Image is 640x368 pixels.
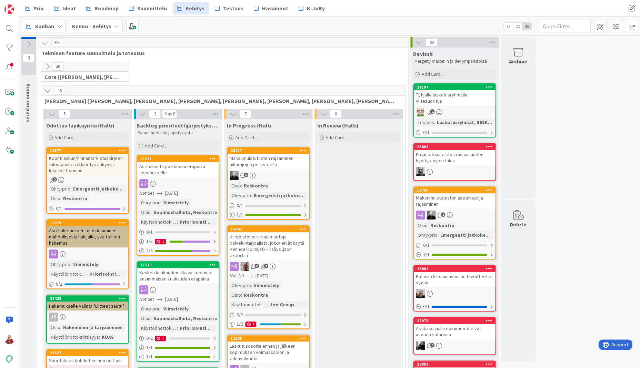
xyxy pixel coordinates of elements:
div: 11538 [228,335,309,341]
div: MV [228,171,309,180]
div: 16443 [228,226,309,232]
div: 0/2 [47,280,128,288]
a: Suunnittelu [125,2,171,14]
div: Delete [510,220,527,228]
span: 2x [513,23,522,30]
span: 2 [430,343,434,347]
span: 0 / 2 [237,311,243,318]
span: 0 / 1 [146,228,153,236]
span: 5 [244,173,248,177]
span: : [251,192,252,199]
span: 0 / 1 [237,202,243,209]
div: KM [414,341,495,350]
span: : [241,182,242,190]
div: Emergentti jatkoke... [71,185,124,193]
div: 22975 [414,318,495,324]
div: 11540 [140,263,219,267]
div: Ohry-prio [416,231,437,239]
div: Kuluvan kk saunavuoron tavoitteet ei synny [414,272,495,287]
img: AN [416,108,425,116]
span: 0 / 2 [56,280,62,288]
div: Tyhjälle laskutusryhmälle viitesuoritus [414,90,495,105]
a: 16443Kiinteistöhierarkiaan tietoja palveluntarjoajista, jotka eivät käytä Kennoa (Toimijat) + lis... [227,225,310,329]
div: 11540 [137,262,219,268]
span: : [161,305,162,313]
span: 0 / 1 [423,242,429,249]
span: Support [13,1,30,9]
div: 21194 [414,84,495,90]
a: K-JoRy [294,2,329,14]
span: 30 [52,62,64,71]
p: Mergetty masteriin ja dev ympäristössä [414,59,494,64]
img: MV [230,171,239,180]
i: Not Set [139,190,154,196]
a: 23002Kuluvan kk saunavuoron tavoitteet ei synnyJH0/1 [413,265,496,311]
div: Ohry-prio [139,305,161,313]
b: Kenno - Kehitys [72,23,111,30]
img: JH [416,167,425,176]
div: Sopimushallinta, Reskontra [152,315,219,322]
div: 16377Koontilaskun/hinnantarkistuskirjeen tulostaminen & lähetys näkyviin käyttöliittymään [47,147,128,175]
span: [DATE] [256,272,268,279]
span: 1 / 2 [237,320,243,328]
span: 0 [330,110,341,118]
div: 21541 [137,156,219,162]
div: Asetuksista poikkeava eräpäivä sopimukselle [137,162,219,177]
div: 0/1 [414,302,495,311]
span: 2 [264,264,268,268]
div: Hakemukselle valinta "Liitteet saatu" [47,301,128,310]
div: JK [49,313,58,321]
span: 1 [430,109,434,114]
div: Viimeistely [252,282,281,289]
div: Max 8 [164,112,175,116]
span: Backlog prioriteettijärjestyksessä (Halti) [137,122,219,129]
a: 23008Kirjanpitoaineisto crashaa uuden hyvitystyypin takiaJH [413,143,496,181]
span: : [427,222,428,229]
i: Not Set [139,296,154,302]
div: Ohry-prio [49,260,70,268]
div: Kirjanpitoaineisto crashaa uuden hyvitystyypin takia [414,150,495,165]
div: VH [228,262,309,271]
input: Quick Filter... [539,20,590,32]
div: Aso-hakemuksen muokkaaminen mahdolliseksi hakijalle, yksittäinen hakemus [47,226,128,247]
span: 15 [54,86,66,95]
p: Sanna huolehtii järjestyksestä [138,130,218,136]
div: 16443Kiinteistöhierarkiaan tietoja palveluntarjoajista, jotka eivät käytä Kennoa (Toimijat) + lis... [228,226,309,260]
div: 23017 [231,148,309,153]
div: Osio [139,208,151,216]
div: 1/1 [137,352,219,361]
div: KOAS [100,333,116,341]
a: 11540Kesken kuukauden alkava sopimus: ensimmäisen kuukauden eräpäiväNot Set[DATE]Ohry-prio:Viimei... [137,261,219,362]
span: 336 [51,39,63,47]
div: Emergentti jatkoke... [438,231,491,239]
div: Priorisointi... [178,324,212,332]
span: In Review (Halti) [317,122,359,129]
div: Ohry-prio [139,199,161,206]
span: : [434,119,435,126]
div: 23017Maksumuistutusten rajaaminen aikarajojen perusteella [228,147,309,169]
div: 0/1 [47,204,128,213]
div: Osio [230,182,241,190]
span: : [60,195,61,202]
div: Maksumuistutusten rajaaminen aikarajojen perusteella [228,154,309,169]
div: Osio [416,222,427,229]
span: : [99,333,100,341]
div: 23008Kirjanpitoaineisto crashaa uuden hyvitystyypin takia [414,144,495,165]
div: 11540Kesken kuukauden alkava sopimus: ensimmäisen kuukauden eräpäivä [137,262,219,283]
div: Kesken kuukauden alkava sopimus: ensimmäisen kuukauden eräpäivä [137,268,219,283]
span: [DATE] [165,190,178,197]
span: 7 [239,110,251,118]
div: Osio [139,315,151,322]
span: : [177,218,178,226]
span: : [251,282,252,289]
div: Hakeminen ja tarjoaminen [61,324,124,331]
div: Maksumuistutusten asetukset ja rajaaminen [414,193,495,208]
span: 1 / 1 [237,211,243,218]
div: 2/3 [137,246,219,255]
div: 23008 [417,144,495,149]
div: Osio [49,324,60,331]
span: : [87,270,88,278]
div: 22975 [417,318,495,323]
span: 80 [426,38,437,47]
a: 16377Koontilaskun/hinnantarkistuskirjeen tulostaminen & lähetys näkyviin käyttöliittymäänOhry-pri... [46,147,129,214]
